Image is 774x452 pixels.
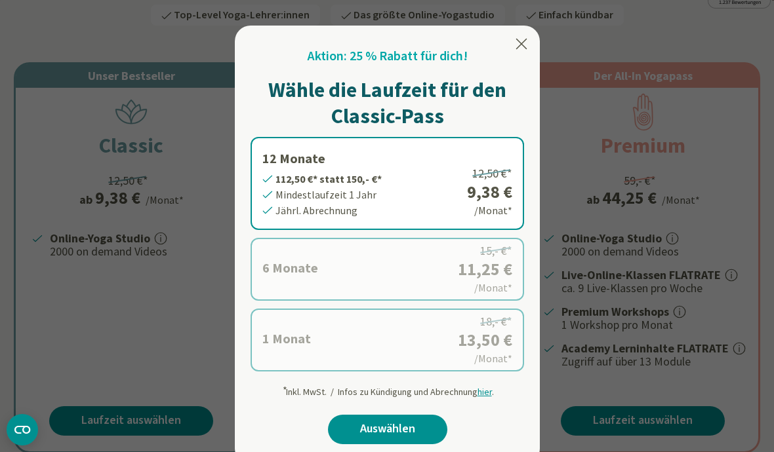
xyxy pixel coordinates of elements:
[281,379,494,399] div: Inkl. MwSt. / Infos zu Kündigung und Abrechnung .
[308,47,468,66] h2: Aktion: 25 % Rabatt für dich!
[251,77,524,129] h1: Wähle die Laufzeit für den Classic-Pass
[478,386,492,398] span: hier
[328,415,447,444] a: Auswählen
[7,414,38,445] button: CMP-Widget öffnen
